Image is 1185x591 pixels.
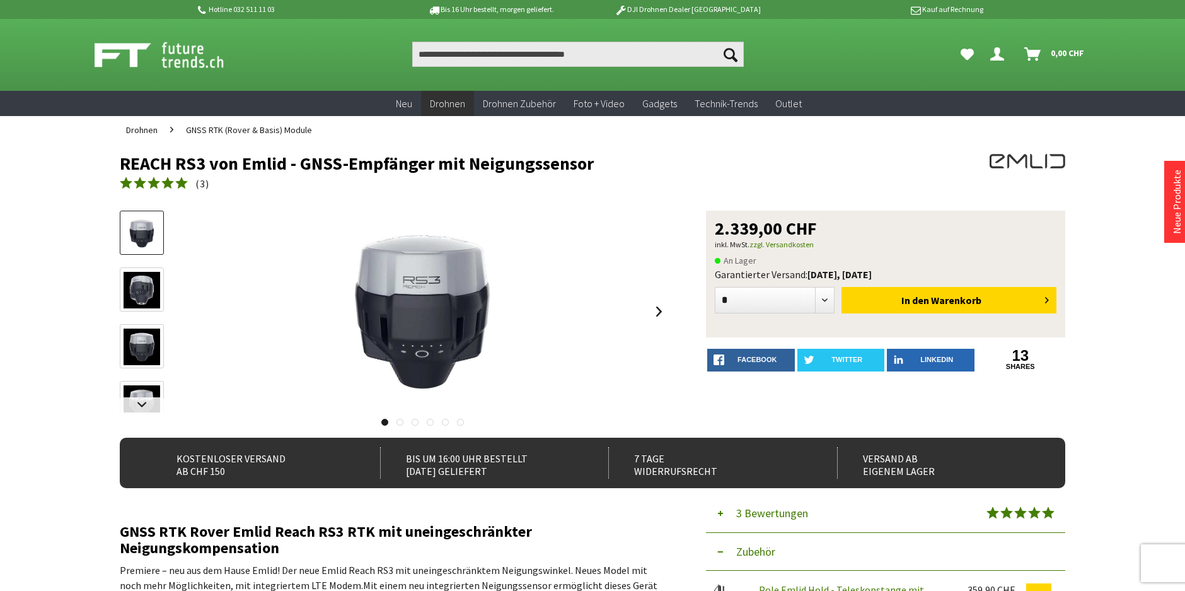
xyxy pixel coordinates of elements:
button: Suchen [717,42,744,67]
span: facebook [737,356,777,363]
span: Drohnen Zubehör [483,97,556,110]
span: In den [901,294,929,307]
a: (3) [120,176,209,192]
div: Kostenloser Versand ab CHF 150 [151,447,352,479]
span: Technik-Trends [695,97,758,110]
img: REACH RS3 von Emlid - GNSS-Empfänger mit Neigungssensor [321,211,523,413]
p: DJI Drohnen Dealer [GEOGRAPHIC_DATA] [589,2,786,17]
a: Meine Favoriten [954,42,980,67]
input: Produkt, Marke, Kategorie, EAN, Artikelnummer… [412,42,744,67]
button: In den Warenkorb [841,287,1056,313]
a: Drohnen [421,91,474,117]
a: shares [977,363,1065,371]
span: 3 [200,177,205,190]
div: Versand ab eigenem Lager [837,447,1038,479]
a: 13 [977,349,1065,363]
span: LinkedIn [920,356,953,363]
button: Zubehör [706,533,1065,571]
p: inkl. MwSt. [715,237,1056,252]
a: Technik-Trends [686,91,766,117]
p: Hotline 032 511 11 03 [195,2,392,17]
a: Foto + Video [565,91,633,117]
span: GNSS RTK (Rover & Basis) Module [186,124,312,136]
h1: REACH RS3 von Emlid - GNSS-Empfänger mit Neigungssensor [120,154,876,173]
a: zzgl. Versandkosten [749,240,814,249]
span: twitter [831,356,862,363]
a: Dein Konto [985,42,1014,67]
span: 0,00 CHF [1051,43,1084,63]
span: Gadgets [642,97,677,110]
p: Kauf auf Rechnung [786,2,983,17]
a: Gadgets [633,91,686,117]
div: Garantierter Versand: [715,268,1056,281]
span: Drohnen [126,124,158,136]
a: LinkedIn [887,349,974,372]
a: Neue Produkte [1171,170,1183,234]
h2: GNSS RTK Rover Emlid Reach RS3 RTK mit uneingeschränkter Neigungskompensation [120,524,668,556]
a: GNSS RTK (Rover & Basis) Module [180,116,318,144]
a: Drohnen Zubehör [474,91,565,117]
img: EMLID [990,154,1065,168]
span: ( ) [195,177,209,190]
span: 2.339,00 CHF [715,219,817,237]
span: Neu [396,97,412,110]
a: Warenkorb [1019,42,1090,67]
a: Outlet [766,91,811,117]
button: 3 Bewertungen [706,494,1065,533]
p: Bis 16 Uhr bestellt, morgen geliefert. [392,2,589,17]
a: twitter [797,349,885,372]
span: Outlet [775,97,802,110]
b: [DATE], [DATE] [807,268,872,281]
img: Shop Futuretrends - zur Startseite wechseln [95,39,251,71]
span: An Lager [715,253,756,268]
span: Warenkorb [931,294,981,307]
img: Vorschau: REACH RS3 von Emlid - GNSS-Empfänger mit Neigungssensor [124,215,160,252]
span: Drohnen [430,97,465,110]
a: Neu [387,91,421,117]
div: 7 Tage Widerrufsrecht [608,447,809,479]
a: Drohnen [120,116,164,144]
span: Foto + Video [574,97,625,110]
a: facebook [707,349,795,372]
div: Bis um 16:00 Uhr bestellt [DATE] geliefert [380,447,581,479]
